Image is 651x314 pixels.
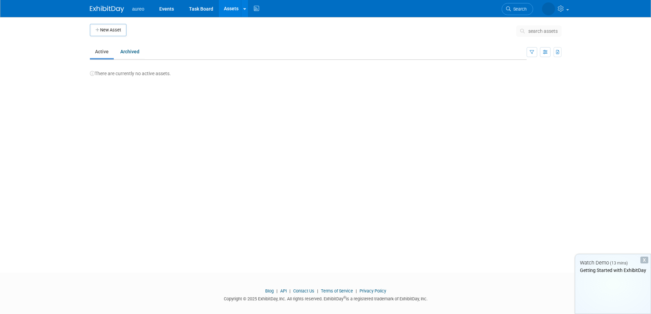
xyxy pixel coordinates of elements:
[132,6,145,12] span: aureo
[288,288,292,293] span: |
[575,267,651,274] div: Getting Started with ExhibitDay
[502,3,533,15] a: Search
[90,63,561,77] div: There are currently no active assets.
[315,288,320,293] span: |
[280,288,287,293] a: API
[542,2,555,15] img: Jessica West
[528,28,558,34] span: search assets
[640,257,648,263] div: Dismiss
[360,288,386,293] a: Privacy Policy
[516,26,561,37] button: search assets
[115,45,145,58] a: Archived
[90,6,124,13] img: ExhibitDay
[265,288,274,293] a: Blog
[90,24,126,36] button: New Asset
[321,288,353,293] a: Terms of Service
[511,6,527,12] span: Search
[275,288,279,293] span: |
[575,259,651,267] div: Watch Demo
[90,45,114,58] a: Active
[354,288,358,293] span: |
[610,261,628,265] span: (13 mins)
[293,288,314,293] a: Contact Us
[343,296,346,299] sup: ®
